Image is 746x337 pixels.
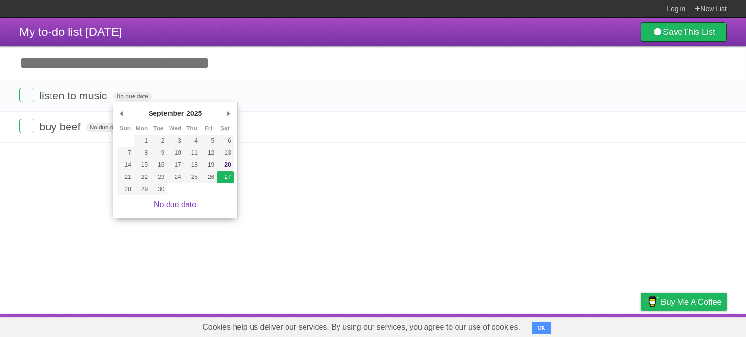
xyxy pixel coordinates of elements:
[184,171,200,183] button: 25
[641,22,727,42] a: SaveThis List
[150,159,167,171] button: 16
[683,27,715,37] b: This List
[167,135,183,147] button: 3
[167,147,183,159] button: 10
[117,159,134,171] button: 14
[184,147,200,159] button: 11
[147,106,185,121] div: September
[150,171,167,183] button: 23
[117,183,134,195] button: 28
[641,293,727,311] a: Buy me a coffee
[134,159,150,171] button: 15
[19,88,34,102] label: Done
[154,200,196,209] a: No due date
[184,135,200,147] button: 4
[595,316,616,335] a: Terms
[186,125,197,132] abbr: Thursday
[628,316,653,335] a: Privacy
[39,90,109,102] span: listen to music
[217,159,233,171] button: 20
[136,125,148,132] abbr: Monday
[134,183,150,195] button: 29
[193,318,530,337] span: Cookies help us deliver our services. By using our services, you agree to our use of cookies.
[119,125,131,132] abbr: Sunday
[134,171,150,183] button: 22
[150,147,167,159] button: 9
[117,171,134,183] button: 21
[19,119,34,133] label: Done
[113,92,152,101] span: No due date
[217,135,233,147] button: 6
[39,121,83,133] span: buy beef
[150,135,167,147] button: 2
[665,316,727,335] a: Suggest a feature
[204,125,212,132] abbr: Friday
[117,106,127,121] button: Previous Month
[532,322,551,334] button: OK
[220,125,230,132] abbr: Saturday
[150,183,167,195] button: 30
[167,159,183,171] button: 17
[134,147,150,159] button: 8
[200,159,217,171] button: 19
[86,123,125,132] span: No due date
[19,25,122,38] span: My to-do list [DATE]
[200,171,217,183] button: 26
[117,147,134,159] button: 7
[184,159,200,171] button: 18
[185,106,203,121] div: 2025
[217,171,233,183] button: 27
[543,316,583,335] a: Developers
[200,147,217,159] button: 12
[645,293,659,310] img: Buy me a coffee
[134,135,150,147] button: 1
[167,171,183,183] button: 24
[511,316,532,335] a: About
[217,147,233,159] button: 13
[661,293,722,310] span: Buy me a coffee
[200,135,217,147] button: 5
[224,106,234,121] button: Next Month
[169,125,181,132] abbr: Wednesday
[153,125,163,132] abbr: Tuesday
